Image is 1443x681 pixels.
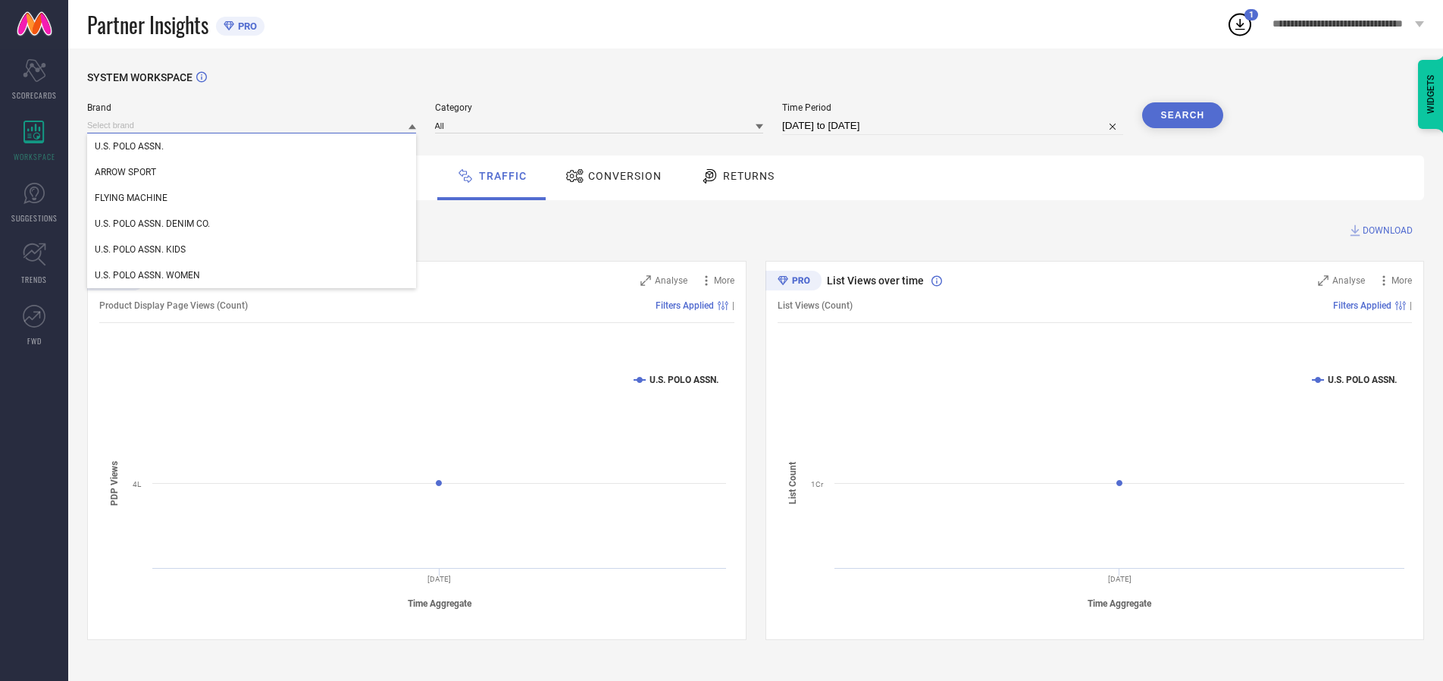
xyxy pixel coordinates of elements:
[109,461,120,506] tspan: PDP Views
[640,275,651,286] svg: Zoom
[87,133,416,159] div: U.S. POLO ASSN.
[723,170,775,182] span: Returns
[95,244,186,255] span: U.S. POLO ASSN. KIDS
[11,212,58,224] span: SUGGESTIONS
[133,480,142,488] text: 4L
[14,151,55,162] span: WORKSPACE
[1142,102,1224,128] button: Search
[588,170,662,182] span: Conversion
[1391,275,1412,286] span: More
[782,102,1123,113] span: Time Period
[408,598,472,609] tspan: Time Aggregate
[732,300,734,311] span: |
[1363,223,1413,238] span: DOWNLOAD
[21,274,47,285] span: TRENDS
[1333,300,1391,311] span: Filters Applied
[87,118,416,133] input: Select brand
[27,335,42,347] span: FWD
[1226,11,1254,38] div: Open download list
[1088,598,1152,609] tspan: Time Aggregate
[87,159,416,185] div: ARROW SPORT
[778,300,853,311] span: List Views (Count)
[1318,275,1329,286] svg: Zoom
[95,167,156,177] span: ARROW SPORT
[827,275,924,287] span: List Views over time
[95,141,164,152] span: U.S. POLO ASSN.
[782,117,1123,135] input: Select time period
[1328,375,1397,385] text: U.S. POLO ASSN.
[95,270,200,281] span: U.S. POLO ASSN. WOMEN
[1249,10,1254,20] span: 1
[1332,275,1365,286] span: Analyse
[87,71,193,83] span: SYSTEM WORKSPACE
[87,237,416,262] div: U.S. POLO ASSN. KIDS
[650,375,718,385] text: U.S. POLO ASSN.
[435,102,764,113] span: Category
[655,275,687,286] span: Analyse
[427,575,451,583] text: [DATE]
[12,89,57,101] span: SCORECARDS
[479,170,527,182] span: Traffic
[1108,575,1132,583] text: [DATE]
[234,20,257,32] span: PRO
[95,218,210,229] span: U.S. POLO ASSN. DENIM CO.
[656,300,714,311] span: Filters Applied
[714,275,734,286] span: More
[99,300,248,311] span: Product Display Page Views (Count)
[87,9,208,40] span: Partner Insights
[95,193,167,203] span: FLYING MACHINE
[765,271,822,293] div: Premium
[811,480,824,488] text: 1Cr
[87,185,416,211] div: FLYING MACHINE
[87,102,416,113] span: Brand
[787,462,798,504] tspan: List Count
[87,211,416,237] div: U.S. POLO ASSN. DENIM CO.
[1410,300,1412,311] span: |
[87,262,416,288] div: U.S. POLO ASSN. WOMEN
